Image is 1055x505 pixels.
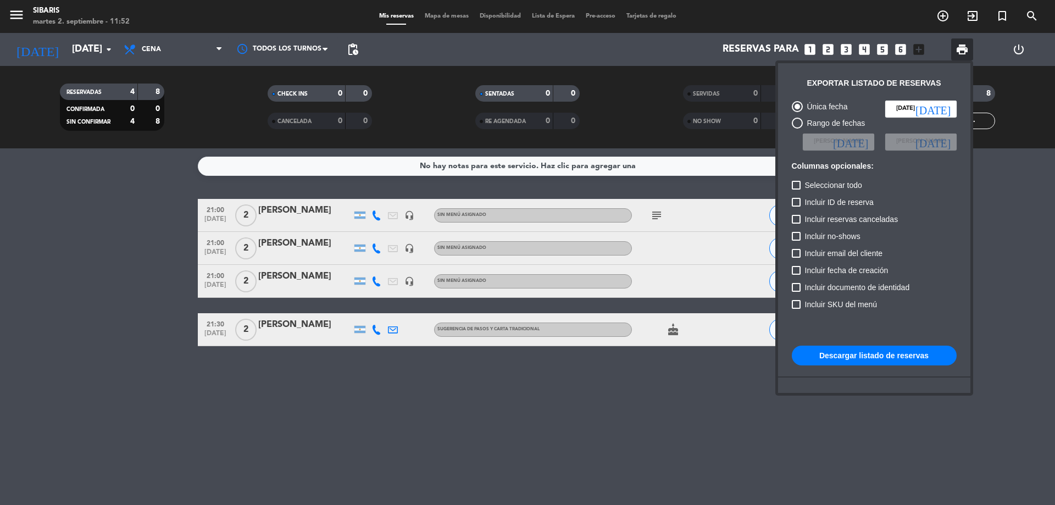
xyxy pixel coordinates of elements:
[915,136,951,147] i: [DATE]
[807,77,941,90] div: Exportar listado de reservas
[805,230,860,243] span: Incluir no-shows
[814,137,863,147] span: [PERSON_NAME]
[956,43,969,56] span: print
[805,213,898,226] span: Incluir reservas canceladas
[346,43,359,56] span: pending_actions
[792,162,957,171] h6: Columnas opcionales:
[915,103,951,114] i: [DATE]
[792,346,957,365] button: Descargar listado de reservas
[833,136,868,147] i: [DATE]
[805,196,874,209] span: Incluir ID de reserva
[803,101,848,113] div: Única fecha
[805,179,862,192] span: Seleccionar todo
[896,137,946,147] span: [PERSON_NAME]
[805,281,910,294] span: Incluir documento de identidad
[805,247,883,260] span: Incluir email del cliente
[803,117,865,130] div: Rango de fechas
[805,298,878,311] span: Incluir SKU del menú
[805,264,889,277] span: Incluir fecha de creación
